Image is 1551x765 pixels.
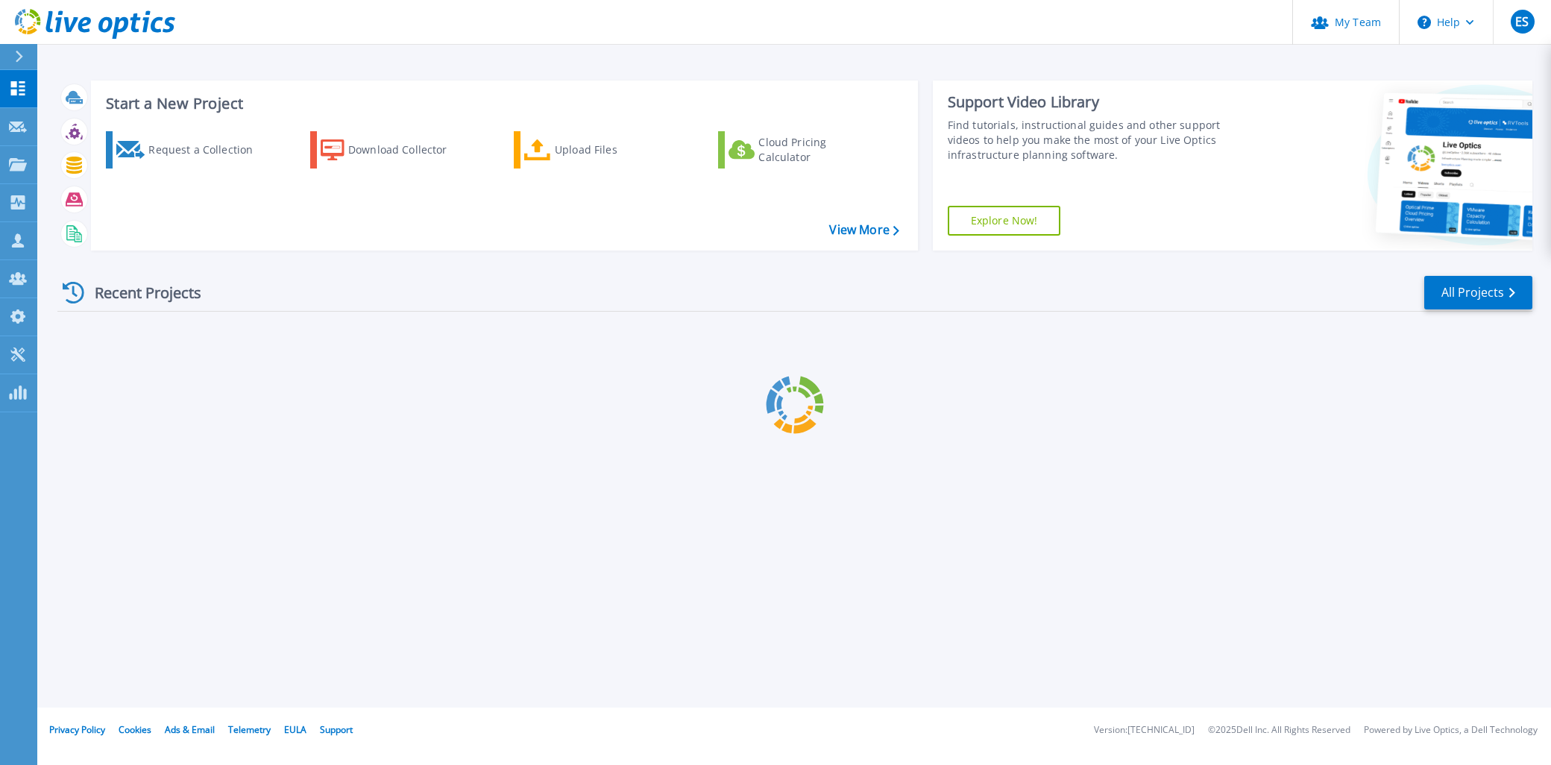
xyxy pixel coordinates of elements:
a: View More [829,223,899,237]
div: Find tutorials, instructional guides and other support videos to help you make the most of your L... [948,118,1255,163]
li: Version: [TECHNICAL_ID] [1094,725,1195,735]
div: Request a Collection [148,135,268,165]
a: Support [320,723,353,736]
div: Cloud Pricing Calculator [758,135,878,165]
a: Telemetry [228,723,271,736]
a: Request a Collection [106,131,272,169]
a: Explore Now! [948,206,1061,236]
div: Support Video Library [948,92,1255,112]
div: Upload Files [555,135,674,165]
a: Cookies [119,723,151,736]
a: Cloud Pricing Calculator [718,131,884,169]
span: ES [1515,16,1529,28]
h3: Start a New Project [106,95,899,112]
a: EULA [284,723,306,736]
a: Ads & Email [165,723,215,736]
li: Powered by Live Optics, a Dell Technology [1364,725,1538,735]
a: Upload Files [514,131,680,169]
li: © 2025 Dell Inc. All Rights Reserved [1208,725,1350,735]
a: Privacy Policy [49,723,105,736]
a: All Projects [1424,276,1532,309]
a: Download Collector [310,131,476,169]
div: Recent Projects [57,274,221,311]
div: Download Collector [348,135,468,165]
